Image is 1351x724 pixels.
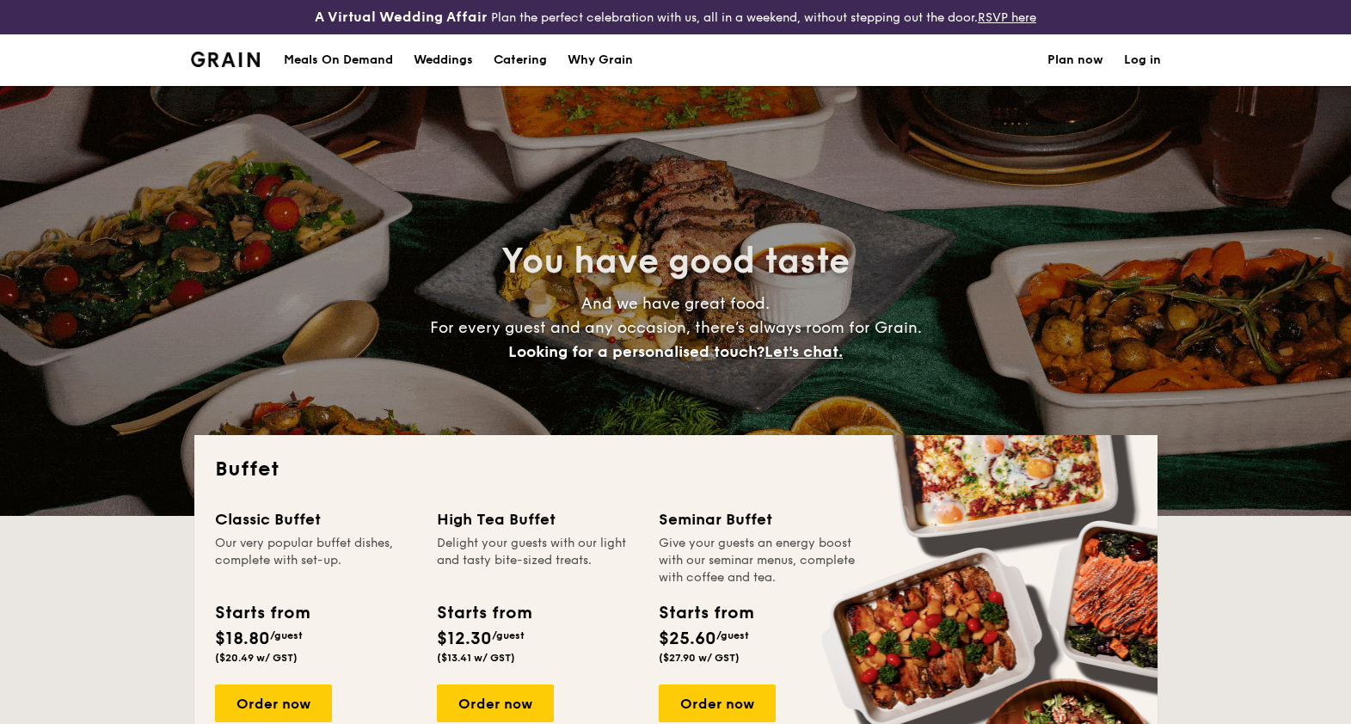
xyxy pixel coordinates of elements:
div: Starts from [215,600,309,626]
div: Starts from [659,600,752,626]
span: $12.30 [437,629,492,649]
div: Our very popular buffet dishes, complete with set-up. [215,535,416,586]
span: /guest [492,629,525,641]
div: Seminar Buffet [659,507,860,531]
span: $18.80 [215,629,270,649]
div: Weddings [414,34,473,86]
span: ($13.41 w/ GST) [437,652,515,664]
div: Delight your guests with our light and tasty bite-sized treats. [437,535,638,586]
span: You have good taste [501,241,850,282]
h2: Buffet [215,456,1137,483]
div: Order now [215,684,332,722]
span: Let's chat. [765,342,843,361]
a: Why Grain [557,34,643,86]
span: Looking for a personalised touch? [508,342,765,361]
a: Weddings [403,34,483,86]
a: Meals On Demand [273,34,403,86]
div: Starts from [437,600,531,626]
div: Give your guests an energy boost with our seminar menus, complete with coffee and tea. [659,535,860,586]
div: Order now [437,684,554,722]
span: ($20.49 w/ GST) [215,652,298,664]
a: Plan now [1047,34,1103,86]
span: ($27.90 w/ GST) [659,652,740,664]
img: Grain [191,52,261,67]
div: High Tea Buffet [437,507,638,531]
div: Why Grain [568,34,633,86]
div: Classic Buffet [215,507,416,531]
a: Log in [1124,34,1161,86]
h1: Catering [494,34,547,86]
a: RSVP here [978,10,1036,25]
span: And we have great food. For every guest and any occasion, there’s always room for Grain. [430,294,922,361]
span: $25.60 [659,629,716,649]
div: Plan the perfect celebration with us, all in a weekend, without stepping out the door. [225,7,1126,28]
div: Meals On Demand [284,34,393,86]
span: /guest [270,629,303,641]
h4: A Virtual Wedding Affair [315,7,488,28]
a: Catering [483,34,557,86]
a: Logotype [191,52,261,67]
div: Order now [659,684,776,722]
span: /guest [716,629,749,641]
